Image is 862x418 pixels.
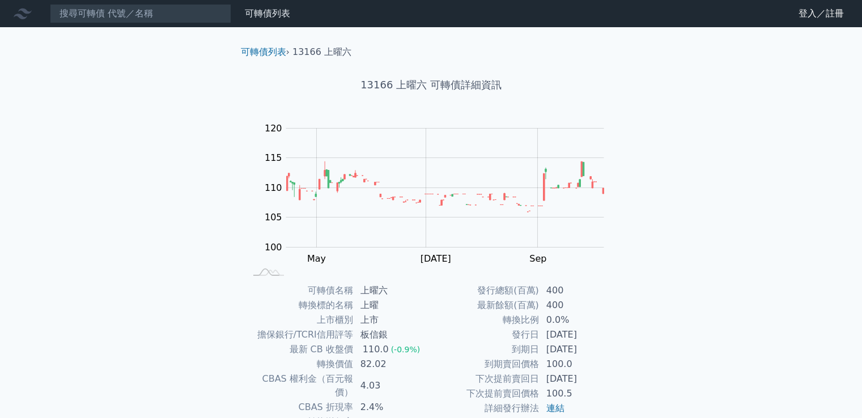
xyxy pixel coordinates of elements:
td: 上曜六 [354,283,431,298]
td: 最新餘額(百萬) [431,298,540,313]
a: 連結 [546,403,564,413]
td: 2.4% [354,400,431,415]
td: CBAS 權利金（百元報價） [245,372,354,400]
td: 上市 [354,313,431,327]
tspan: 115 [265,152,282,163]
td: [DATE] [540,327,617,342]
li: 13166 上曜六 [292,45,351,59]
td: 詳細發行辦法 [431,401,540,416]
td: 100.0 [540,357,617,372]
td: 轉換價值 [245,357,354,372]
tspan: 110 [265,182,282,193]
td: 擔保銀行/TCRI信用評等 [245,327,354,342]
td: 400 [540,283,617,298]
td: 100.5 [540,386,617,401]
tspan: Sep [529,253,546,264]
div: 110.0 [360,343,391,356]
g: Chart [258,123,621,264]
input: 搜尋可轉債 代號／名稱 [50,4,231,23]
td: 4.03 [354,372,431,400]
tspan: [DATE] [421,253,451,264]
td: 轉換標的名稱 [245,298,354,313]
td: 0.0% [540,313,617,327]
td: 發行總額(百萬) [431,283,540,298]
tspan: 100 [265,242,282,253]
span: (-0.9%) [391,345,421,354]
a: 可轉債列表 [241,46,286,57]
g: Series [286,161,604,212]
td: 82.02 [354,357,431,372]
td: 可轉債名稱 [245,283,354,298]
tspan: May [307,253,326,264]
td: [DATE] [540,372,617,386]
tspan: 105 [265,212,282,223]
td: 上市櫃別 [245,313,354,327]
td: 板信銀 [354,327,431,342]
td: 發行日 [431,327,540,342]
td: 最新 CB 收盤價 [245,342,354,357]
td: CBAS 折現率 [245,400,354,415]
td: 400 [540,298,617,313]
td: 到期賣回價格 [431,357,540,372]
a: 可轉債列表 [245,8,290,19]
td: 轉換比例 [431,313,540,327]
a: 登入／註冊 [789,5,853,23]
td: [DATE] [540,342,617,357]
tspan: 120 [265,123,282,134]
td: 上曜 [354,298,431,313]
td: 到期日 [431,342,540,357]
td: 下次提前賣回日 [431,372,540,386]
td: 下次提前賣回價格 [431,386,540,401]
h1: 13166 上曜六 可轉債詳細資訊 [232,77,631,93]
li: › [241,45,290,59]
